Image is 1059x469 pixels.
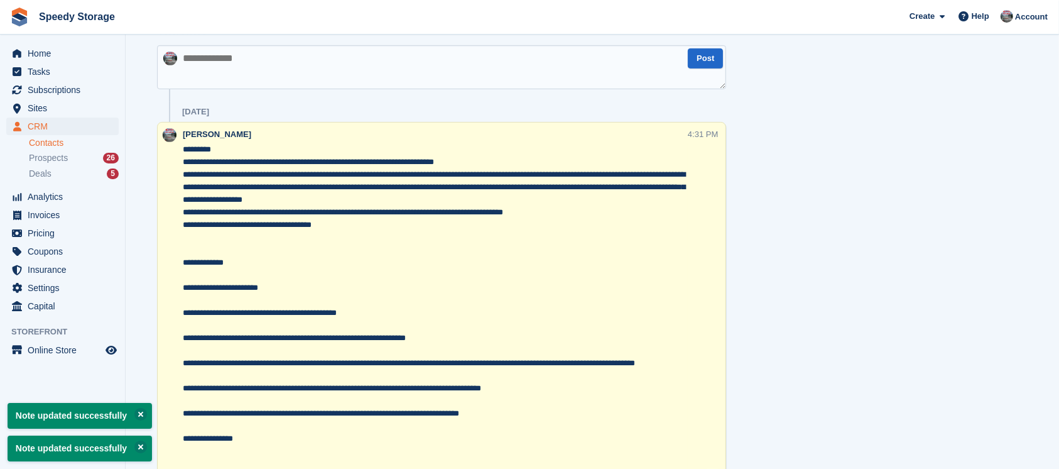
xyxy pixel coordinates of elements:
a: menu [6,224,119,242]
a: menu [6,118,119,135]
a: menu [6,206,119,224]
a: menu [6,45,119,62]
span: Capital [28,297,103,315]
a: menu [6,188,119,206]
a: menu [6,341,119,359]
button: Post [688,48,723,69]
a: Speedy Storage [34,6,120,27]
img: Dan Jackson [1001,10,1013,23]
span: Create [910,10,935,23]
span: Prospects [29,152,68,164]
a: Contacts [29,137,119,149]
div: 4:31 PM [688,128,718,140]
a: menu [6,279,119,297]
a: menu [6,99,119,117]
span: Home [28,45,103,62]
img: Dan Jackson [163,128,176,142]
span: [PERSON_NAME] [183,130,251,139]
a: Deals 5 [29,167,119,180]
img: stora-icon-8386f47178a22dfd0bd8f6a31ec36ba5ce8667c1dd55bd0f319d3a0aa187defe.svg [10,8,29,26]
p: Note updated successfully [8,436,152,461]
a: menu [6,243,119,260]
span: CRM [28,118,103,135]
div: 26 [103,153,119,163]
span: Insurance [28,261,103,279]
span: Tasks [28,63,103,80]
a: menu [6,81,119,99]
span: Invoices [28,206,103,224]
a: Prospects 26 [29,152,119,165]
span: Analytics [28,188,103,206]
span: Coupons [28,243,103,260]
a: menu [6,63,119,80]
span: Sites [28,99,103,117]
div: 5 [107,168,119,179]
span: Subscriptions [28,81,103,99]
div: [DATE] [182,107,209,117]
a: menu [6,297,119,315]
span: Deals [29,168,52,180]
img: Dan Jackson [163,52,177,65]
span: Account [1015,11,1048,23]
p: Note updated successfully [8,403,152,429]
a: menu [6,261,119,279]
span: Settings [28,279,103,297]
span: Help [972,10,989,23]
span: Storefront [11,326,125,338]
span: Online Store [28,341,103,359]
a: Preview store [104,343,119,358]
span: Pricing [28,224,103,242]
